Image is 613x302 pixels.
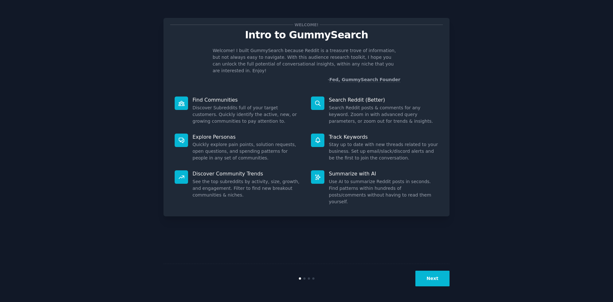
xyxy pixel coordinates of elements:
div: - [328,76,400,83]
p: Explore Personas [193,134,302,140]
dd: Quickly explore pain points, solution requests, open questions, and spending patterns for people ... [193,141,302,161]
p: Intro to GummySearch [170,29,443,41]
dd: Search Reddit posts & comments for any keyword. Zoom in with advanced query parameters, or zoom o... [329,105,438,125]
p: Discover Community Trends [193,170,302,177]
p: Track Keywords [329,134,438,140]
p: Welcome! I built GummySearch because Reddit is a treasure trove of information, but not always ea... [213,47,400,74]
p: Find Communities [193,97,302,103]
dd: See the top subreddits by activity, size, growth, and engagement. Filter to find new breakout com... [193,178,302,198]
p: Search Reddit (Better) [329,97,438,103]
dd: Discover Subreddits full of your target customers. Quickly identify the active, new, or growing c... [193,105,302,125]
p: Summarize with AI [329,170,438,177]
span: Welcome! [293,21,320,28]
button: Next [415,271,450,286]
dd: Use AI to summarize Reddit posts in seconds. Find patterns within hundreds of posts/comments with... [329,178,438,205]
a: Fed, GummySearch Founder [329,77,400,82]
dd: Stay up to date with new threads related to your business. Set up email/slack/discord alerts and ... [329,141,438,161]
